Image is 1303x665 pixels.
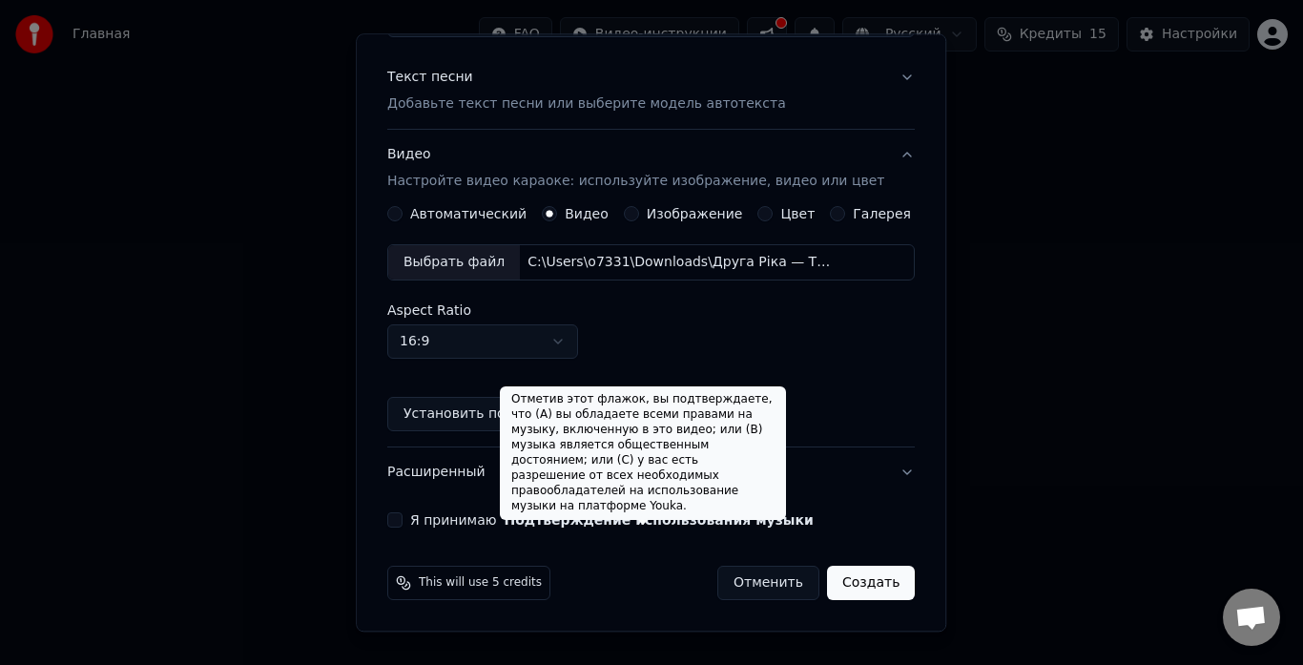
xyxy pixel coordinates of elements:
[419,576,542,592] span: This will use 5 credits
[387,448,915,498] button: Расширенный
[387,207,915,447] div: ВидеоНастройте видео караоке: используйте изображение, видео или цвет
[854,208,912,221] label: Галерея
[520,254,844,273] div: C:\Users\o7331\Downloads\Друга Ріка — Три хвилини (інша ріка).mp4
[387,173,884,192] p: Настройте видео караоке: используйте изображение, видео или цвет
[387,95,786,114] p: Добавьте текст песни или выберите модель автотекста
[717,567,819,601] button: Отменить
[410,208,527,221] label: Автоматический
[387,131,915,207] button: ВидеоНастройте видео караоке: используйте изображение, видео или цвет
[781,208,816,221] label: Цвет
[387,398,605,432] button: Установить по умолчанию
[505,514,814,528] button: Я принимаю
[500,386,786,520] div: Отметив этот флажок, вы подтверждаете, что (A) вы обладаете всеми правами на музыку, включенную в...
[388,246,520,281] div: Выбрать файл
[387,146,884,192] div: Видео
[387,53,915,130] button: Текст песниДобавьте текст песни или выберите модель автотекста
[410,514,814,528] label: Я принимаю
[387,69,473,88] div: Текст песни
[387,304,915,318] label: Aspect Ratio
[647,208,743,221] label: Изображение
[565,208,609,221] label: Видео
[827,567,915,601] button: Создать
